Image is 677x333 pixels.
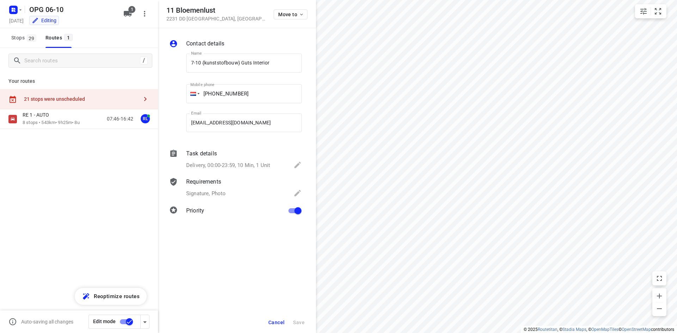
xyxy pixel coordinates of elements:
div: You are currently in edit mode. [32,17,56,24]
span: Stops [11,33,38,42]
h5: Project date [6,17,26,25]
div: Task detailsDelivery, 00:00-23:59, 10 Min, 1 Unit [169,149,302,171]
svg: Edit [293,161,302,169]
p: RE 1 - AUTO [23,112,53,118]
div: Routes [45,33,75,42]
div: 21 stops were unscheduled [24,96,138,102]
p: Requirements [186,178,221,186]
p: Contact details [186,39,224,48]
a: Routetitan [538,327,557,332]
p: Your routes [8,78,150,85]
div: RequirementsSignature, Photo [169,178,302,199]
h5: Rename [26,4,118,15]
span: 1 [128,6,135,13]
div: small contained button group [635,4,666,18]
span: Reoptimize routes [94,292,140,301]
input: 1 (702) 123-4567 [186,84,302,103]
p: Delivery, 00:00-23:59, 10 Min, 1 Unit [186,161,270,169]
div: Contact details [169,39,302,49]
p: 8 stops • 543km • 9h25m • 8u [23,119,80,126]
p: Task details [186,149,217,158]
button: More [138,7,152,21]
div: Driver app settings [141,317,149,326]
span: Edit mode [93,319,116,324]
p: 07:46-16:42 [107,115,133,123]
p: Priority [186,206,204,215]
a: OpenStreetMap [622,327,651,332]
li: © 2025 , © , © © contributors [524,327,674,332]
span: Cancel [268,320,285,325]
a: Stadia Maps [562,327,586,332]
span: 29 [27,35,36,42]
label: Mobile phone [190,83,214,87]
button: Move to [274,10,307,19]
a: OpenMapTiles [591,327,618,332]
p: Signature, Photo [186,190,226,198]
input: Search routes [24,55,140,66]
button: RL [138,112,152,126]
div: RL [141,114,150,123]
svg: Edit [293,189,302,197]
p: 2231 DD [GEOGRAPHIC_DATA] , [GEOGRAPHIC_DATA] [166,16,265,21]
div: / [140,57,148,64]
span: Move to [278,12,304,17]
span: 1 [64,34,73,41]
button: 1 [121,7,135,21]
button: Cancel [266,316,287,329]
button: Reoptimize routes [75,288,147,305]
h5: 11 Bloemenlust [166,6,265,14]
button: Map settings [636,4,651,18]
p: Auto-saving all changes [21,319,73,325]
div: Netherlands: + 31 [186,84,200,103]
button: Fit zoom [651,4,665,18]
